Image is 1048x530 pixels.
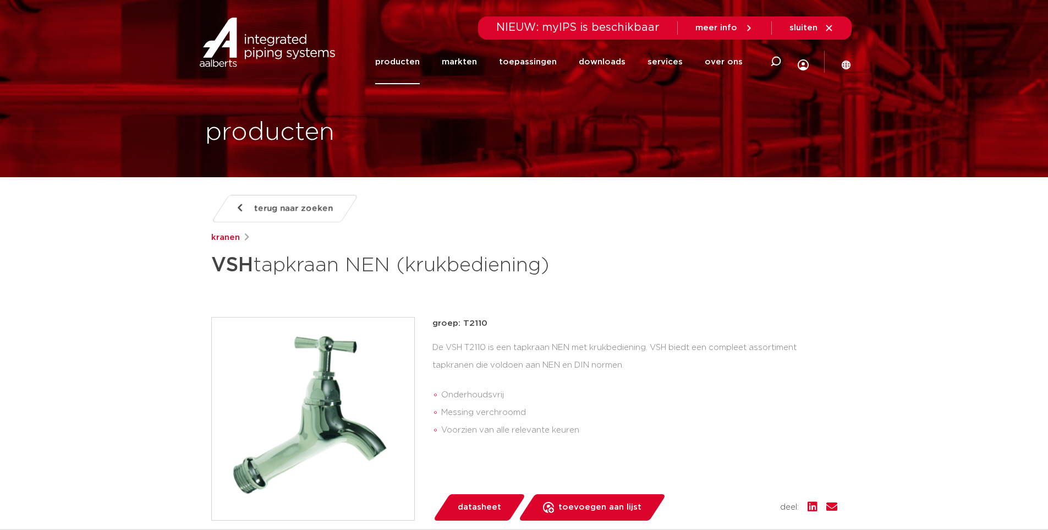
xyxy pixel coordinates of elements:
img: Product Image for VSH tapkraan NEN (krukbediening) [212,318,414,520]
a: downloads [579,40,625,84]
li: Voorzien van alle relevante keuren [441,422,837,439]
p: groep: T2110 [432,317,837,330]
a: toepassingen [499,40,557,84]
a: sluiten [789,23,834,33]
div: De VSH T2110 is een tapkraan NEN met krukbediening. VSH biedt een compleet assortiment tapkranen ... [432,339,837,444]
span: sluiten [789,24,817,32]
h1: tapkraan NEN (krukbediening) [211,249,624,282]
span: meer info [695,24,737,32]
a: over ons [705,40,743,84]
li: Messing verchroomd [441,404,837,422]
nav: Menu [375,40,743,84]
a: terug naar zoeken [211,195,358,222]
span: NIEUW: myIPS is beschikbaar [496,22,660,33]
a: kranen [211,231,240,244]
a: markten [442,40,477,84]
a: services [648,40,683,84]
span: terug naar zoeken [254,200,333,217]
div: my IPS [798,36,809,88]
h1: producten [205,115,334,150]
span: deel: [780,501,799,514]
a: meer info [695,23,754,33]
span: datasheet [458,499,501,516]
a: datasheet [432,494,526,521]
a: producten [375,40,420,84]
strong: VSH [211,255,253,275]
span: toevoegen aan lijst [558,499,641,516]
li: Onderhoudsvrij [441,386,837,404]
